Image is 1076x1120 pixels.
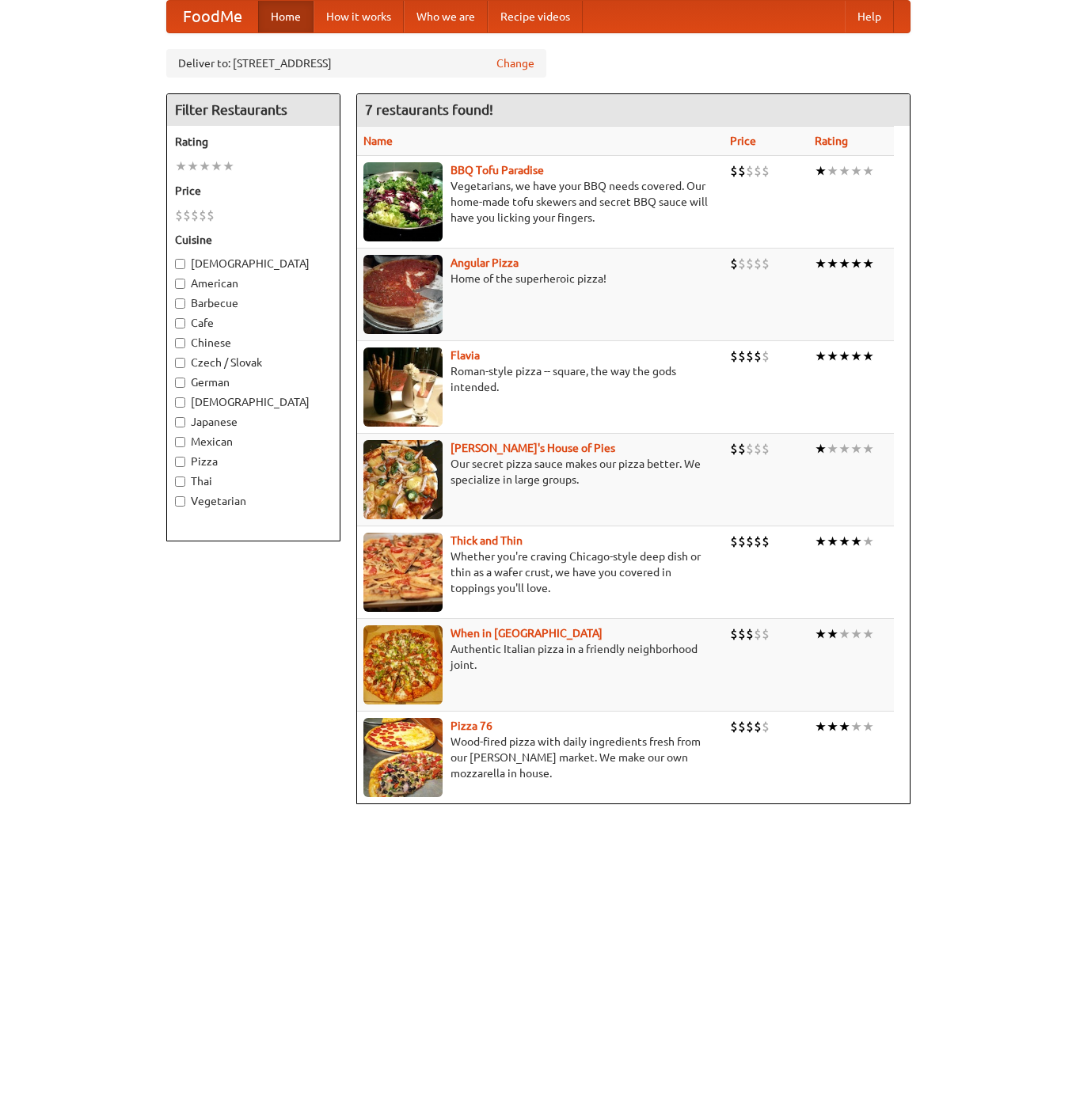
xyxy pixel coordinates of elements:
[365,102,493,117] ng-pluralize: 7 restaurants found!
[363,363,718,395] p: Roman-style pizza -- square, the way the gods intended.
[363,271,718,287] p: Home of the superheroic pizza!
[175,298,185,309] input: Barbecue
[175,279,185,289] input: American
[815,718,827,735] li: ★
[754,625,762,643] li: $
[738,255,746,272] li: $
[838,440,850,457] li: ★
[827,440,838,457] li: ★
[850,718,862,735] li: ★
[746,347,754,365] li: $
[496,55,534,71] a: Change
[762,718,770,735] li: $
[738,440,746,457] li: $
[862,255,874,272] li: ★
[762,255,770,272] li: $
[175,414,332,430] label: Japanese
[175,378,185,388] input: German
[754,533,762,550] li: $
[175,493,332,509] label: Vegetarian
[838,533,850,550] li: ★
[738,718,746,735] li: $
[175,434,332,450] label: Mexican
[746,440,754,457] li: $
[175,275,332,291] label: American
[175,417,185,427] input: Japanese
[187,158,199,175] li: ★
[862,347,874,365] li: ★
[451,349,480,362] a: Flavia
[175,183,332,199] h5: Price
[175,397,185,408] input: [DEMOGRAPHIC_DATA]
[175,338,185,348] input: Chinese
[815,255,827,272] li: ★
[175,232,332,248] h5: Cuisine
[175,437,185,447] input: Mexican
[175,496,185,507] input: Vegetarian
[762,347,770,365] li: $
[815,533,827,550] li: ★
[762,625,770,643] li: $
[451,442,615,454] a: [PERSON_NAME]'s House of Pies
[314,1,404,32] a: How it works
[363,440,443,519] img: luigis.jpg
[815,625,827,643] li: ★
[730,440,738,457] li: $
[363,135,393,147] a: Name
[363,549,718,596] p: Whether you're craving Chicago-style deep dish or thin as a wafer crust, we have you covered in t...
[862,440,874,457] li: ★
[175,473,332,489] label: Thai
[845,1,894,32] a: Help
[862,718,874,735] li: ★
[850,162,862,180] li: ★
[175,476,185,487] input: Thai
[862,533,874,550] li: ★
[850,440,862,457] li: ★
[850,533,862,550] li: ★
[451,256,519,269] b: Angular Pizza
[451,534,523,547] a: Thick and Thin
[175,158,187,175] li: ★
[175,207,183,224] li: $
[175,355,332,370] label: Czech / Slovak
[363,641,718,673] p: Authentic Italian pizza in a friendly neighborhood joint.
[404,1,488,32] a: Who we are
[175,318,185,328] input: Cafe
[207,207,215,224] li: $
[451,627,603,640] a: When in [GEOGRAPHIC_DATA]
[363,456,718,488] p: Our secret pizza sauce makes our pizza better. We specialize in large groups.
[451,719,492,732] a: Pizza 76
[199,158,211,175] li: ★
[838,625,850,643] li: ★
[175,295,332,311] label: Barbecue
[862,625,874,643] li: ★
[746,718,754,735] li: $
[363,178,718,226] p: Vegetarians, we have your BBQ needs covered. Our home-made tofu skewers and secret BBQ sauce will...
[738,162,746,180] li: $
[175,457,185,467] input: Pizza
[827,162,838,180] li: ★
[746,625,754,643] li: $
[850,625,862,643] li: ★
[827,625,838,643] li: ★
[762,533,770,550] li: $
[738,625,746,643] li: $
[183,207,191,224] li: $
[363,255,443,334] img: angular.jpg
[167,1,258,32] a: FoodMe
[199,207,207,224] li: $
[166,49,546,78] div: Deliver to: [STREET_ADDRESS]
[838,718,850,735] li: ★
[175,358,185,368] input: Czech / Slovak
[451,164,544,177] a: BBQ Tofu Paradise
[827,533,838,550] li: ★
[827,347,838,365] li: ★
[222,158,234,175] li: ★
[815,440,827,457] li: ★
[862,162,874,180] li: ★
[175,315,332,331] label: Cafe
